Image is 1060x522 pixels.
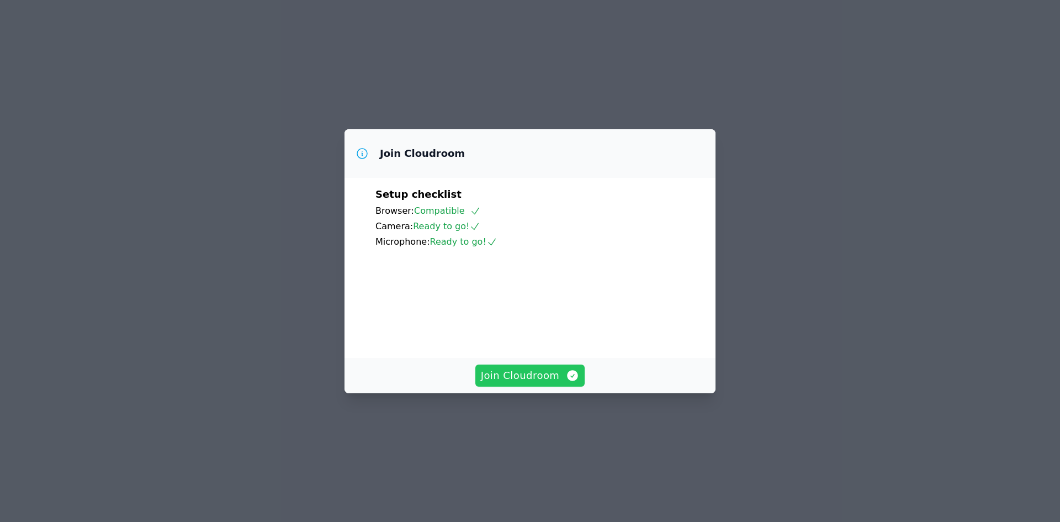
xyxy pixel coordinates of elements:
[375,205,414,216] span: Browser:
[413,221,480,231] span: Ready to go!
[380,147,465,160] h3: Join Cloudroom
[375,221,413,231] span: Camera:
[475,365,585,387] button: Join Cloudroom
[414,205,481,216] span: Compatible
[481,368,580,383] span: Join Cloudroom
[375,236,430,247] span: Microphone:
[430,236,497,247] span: Ready to go!
[375,188,462,200] span: Setup checklist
